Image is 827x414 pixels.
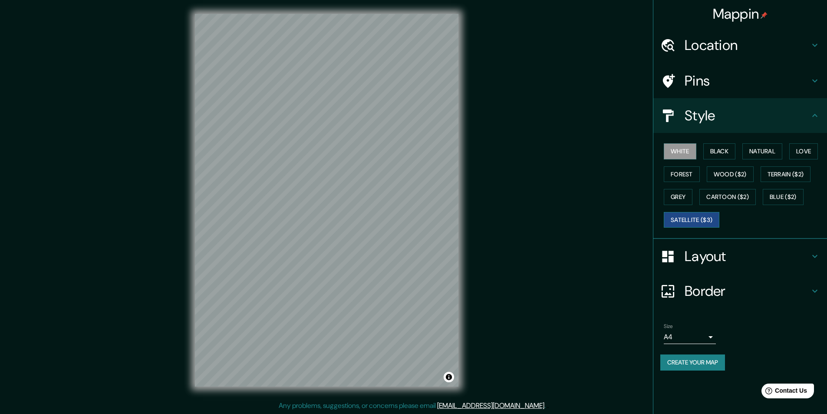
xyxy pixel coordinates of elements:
[789,143,818,159] button: Love
[750,380,817,404] iframe: Help widget launcher
[279,401,546,411] p: Any problems, suggestions, or concerns please email .
[547,401,549,411] div: .
[761,166,811,182] button: Terrain ($2)
[664,166,700,182] button: Forest
[653,63,827,98] div: Pins
[653,274,827,308] div: Border
[703,143,736,159] button: Black
[761,12,768,19] img: pin-icon.png
[664,323,673,330] label: Size
[685,248,810,265] h4: Layout
[763,189,804,205] button: Blue ($2)
[437,401,544,410] a: [EMAIL_ADDRESS][DOMAIN_NAME]
[546,401,547,411] div: .
[664,189,692,205] button: Grey
[664,212,719,228] button: Satellite ($3)
[664,330,716,344] div: A4
[195,14,458,387] canvas: Map
[685,36,810,54] h4: Location
[699,189,756,205] button: Cartoon ($2)
[653,28,827,63] div: Location
[660,354,725,371] button: Create your map
[685,107,810,124] h4: Style
[685,282,810,300] h4: Border
[713,5,768,23] h4: Mappin
[742,143,782,159] button: Natural
[685,72,810,89] h4: Pins
[707,166,754,182] button: Wood ($2)
[653,239,827,274] div: Layout
[664,143,696,159] button: White
[653,98,827,133] div: Style
[444,372,454,382] button: Toggle attribution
